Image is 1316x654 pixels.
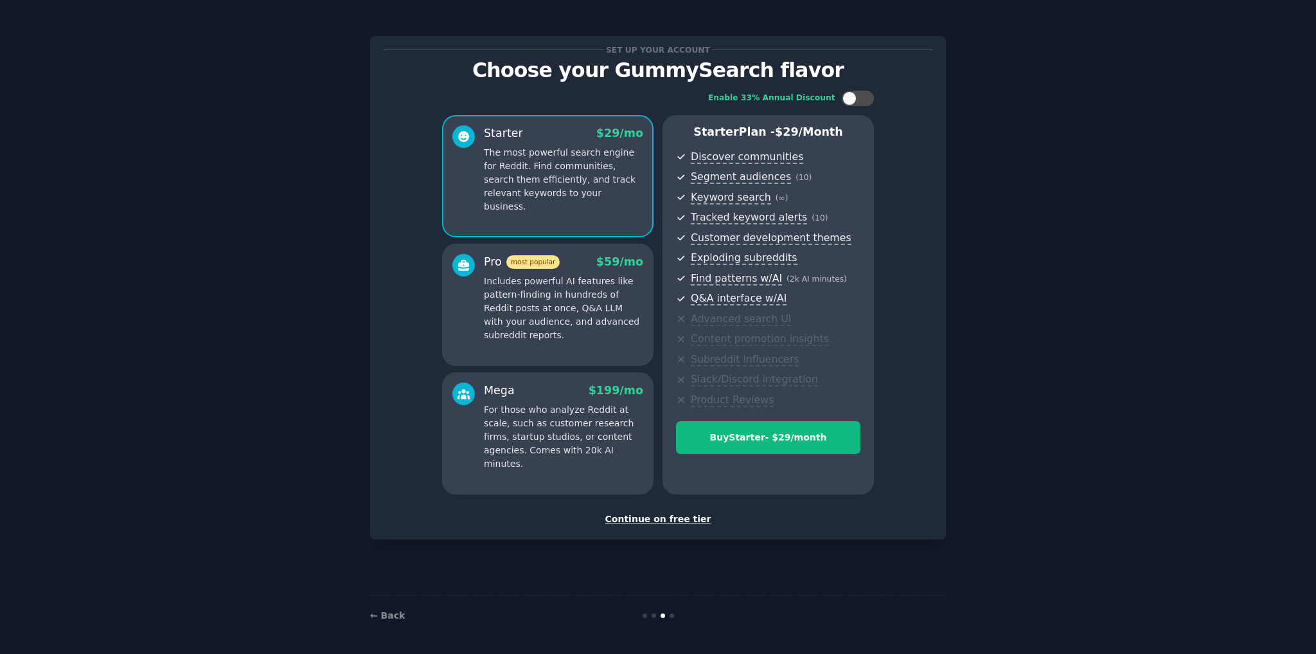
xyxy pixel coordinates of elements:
span: ( 2k AI minutes ) [787,275,847,284]
span: $ 29 /mo [596,127,643,140]
a: ← Back [370,610,405,621]
div: Buy Starter - $ 29 /month [677,431,860,444]
span: ( ∞ ) [776,194,788,203]
div: Pro [484,254,560,270]
span: Slack/Discord integration [691,373,818,386]
p: The most powerful search engine for Reddit. Find communities, search them efficiently, and track ... [484,146,643,213]
span: Customer development themes [691,232,851,245]
div: Continue on free tier [384,513,932,526]
button: BuyStarter- $29/month [676,421,860,454]
div: Starter [484,125,523,141]
span: Segment audiences [691,170,791,184]
span: Product Reviews [691,394,774,407]
span: $ 59 /mo [596,255,643,268]
span: $ 199 /mo [589,384,643,397]
span: Advanced search UI [691,313,791,326]
span: most popular [506,255,560,269]
span: ( 10 ) [796,173,812,182]
p: Includes powerful AI features like pattern-finding in hundreds of Reddit posts at once, Q&A LLM w... [484,275,643,342]
span: Subreddit influencers [691,353,799,367]
p: Choose your GummySearch flavor [384,59,932,82]
span: Content promotion insights [691,332,829,346]
span: ( 10 ) [812,213,828,223]
p: For those who analyze Reddit at scale, such as customer research firms, startup studios, or conte... [484,403,643,471]
span: Tracked keyword alerts [691,211,807,224]
p: Starter Plan - [676,124,860,140]
span: Discover communities [691,150,803,164]
span: Find patterns w/AI [691,272,782,286]
span: Keyword search [691,191,771,204]
span: $ 29 /month [775,125,843,138]
span: Exploding subreddits [691,251,797,265]
span: Set up your account [604,43,713,57]
div: Mega [484,383,515,399]
span: Q&A interface w/AI [691,292,787,305]
div: Enable 33% Annual Discount [708,93,835,104]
